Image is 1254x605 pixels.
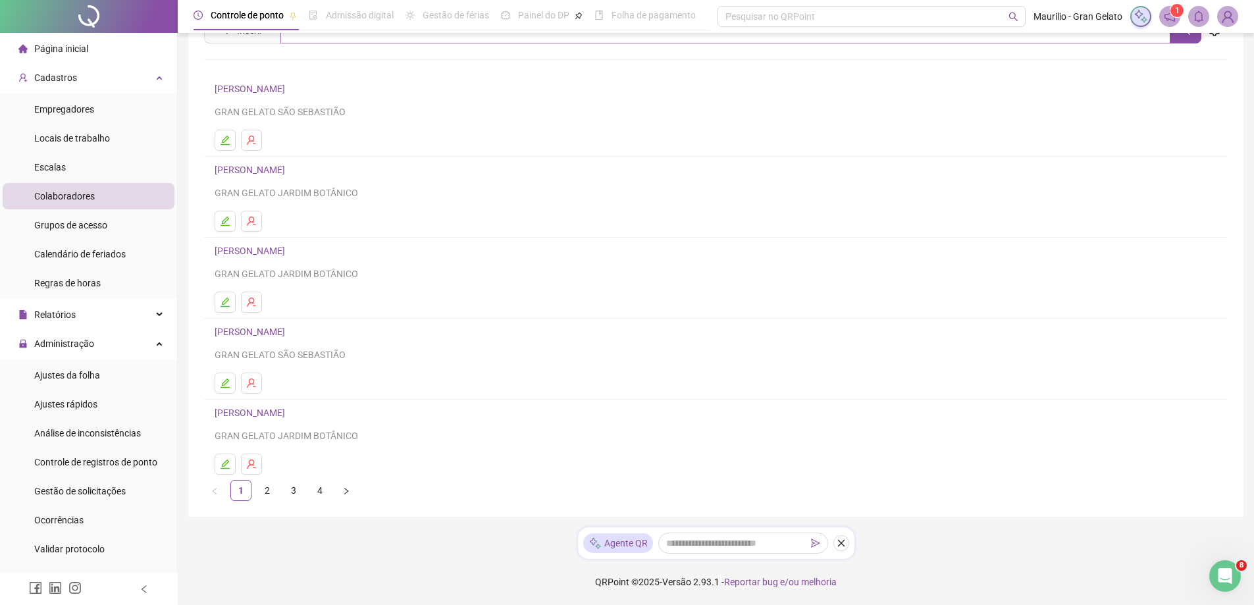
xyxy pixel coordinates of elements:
a: [PERSON_NAME] [215,327,289,337]
span: Grupos de acesso [34,220,107,230]
li: 2 [257,480,278,501]
span: Gestão de férias [423,10,489,20]
li: Página anterior [204,480,225,501]
span: edit [220,135,230,145]
span: lock [18,339,28,348]
span: Ajustes rápidos [34,399,97,409]
span: search [1008,12,1018,22]
span: pushpin [289,12,297,20]
li: 3 [283,480,304,501]
span: Gestão de solicitações [34,486,126,496]
div: GRAN GELATO SÃO SEBASTIÃO [215,348,1217,362]
span: Calendário de feriados [34,249,126,259]
span: Colaboradores [34,191,95,201]
span: left [140,585,149,594]
span: Ajustes da folha [34,370,100,381]
span: edit [220,297,230,307]
a: [PERSON_NAME] [215,408,289,418]
span: home [18,44,28,53]
button: right [336,480,357,501]
img: sparkle-icon.fc2bf0ac1784a2077858766a79e2daf3.svg [588,537,602,550]
sup: 1 [1170,4,1184,17]
div: GRAN GELATO JARDIM BOTÂNICO [215,267,1217,281]
span: edit [220,216,230,226]
span: user-delete [246,378,257,388]
span: pushpin [575,12,583,20]
span: sun [405,11,415,20]
span: Página inicial [34,43,88,54]
span: 1 [1175,6,1180,15]
span: close [837,539,846,548]
span: 8 [1236,560,1247,571]
span: Folha de pagamento [612,10,696,20]
span: facebook [29,581,42,594]
div: Agente QR [583,533,653,553]
span: Controle de registros de ponto [34,457,157,467]
span: Relatórios [34,309,76,320]
li: Próxima página [336,480,357,501]
a: [PERSON_NAME] [215,84,289,94]
button: left [204,480,225,501]
span: user-add [18,73,28,82]
span: Reportar bug e/ou melhoria [724,577,837,587]
footer: QRPoint © 2025 - 2.93.1 - [178,559,1254,605]
iframe: Intercom live chat [1209,560,1241,592]
span: user-delete [246,216,257,226]
span: Admissão digital [326,10,394,20]
span: file-done [309,11,318,20]
span: Locais de trabalho [34,133,110,144]
div: GRAN GELATO JARDIM BOTÂNICO [215,429,1217,443]
a: [PERSON_NAME] [215,165,289,175]
span: Controle de ponto [211,10,284,20]
li: 4 [309,480,330,501]
span: Escalas [34,162,66,172]
span: user-delete [246,135,257,145]
div: GRAN GELATO JARDIM BOTÂNICO [215,186,1217,200]
span: linkedin [49,581,62,594]
img: 86393 [1218,7,1238,26]
span: right [342,487,350,495]
span: Painel do DP [518,10,569,20]
div: GRAN GELATO SÃO SEBASTIÃO [215,105,1217,119]
span: Link para registro rápido [34,573,134,583]
span: Análise de inconsistências [34,428,141,438]
span: Regras de horas [34,278,101,288]
a: 1 [231,481,251,500]
span: bell [1193,11,1205,22]
a: 4 [310,481,330,500]
span: edit [220,459,230,469]
span: Empregadores [34,104,94,115]
span: file [18,310,28,319]
span: Administração [34,338,94,349]
span: left [211,487,219,495]
span: user-delete [246,459,257,469]
span: notification [1164,11,1176,22]
span: dashboard [501,11,510,20]
span: instagram [68,581,82,594]
span: Ocorrências [34,515,84,525]
span: clock-circle [194,11,203,20]
span: Versão [662,577,691,587]
a: 3 [284,481,303,500]
span: book [594,11,604,20]
a: 2 [257,481,277,500]
span: Maurilio - Gran Gelato [1033,9,1122,24]
li: 1 [230,480,251,501]
a: [PERSON_NAME] [215,246,289,256]
span: Validar protocolo [34,544,105,554]
img: sparkle-icon.fc2bf0ac1784a2077858766a79e2daf3.svg [1134,9,1148,24]
span: send [811,539,820,548]
span: edit [220,378,230,388]
span: Cadastros [34,72,77,83]
span: user-delete [246,297,257,307]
